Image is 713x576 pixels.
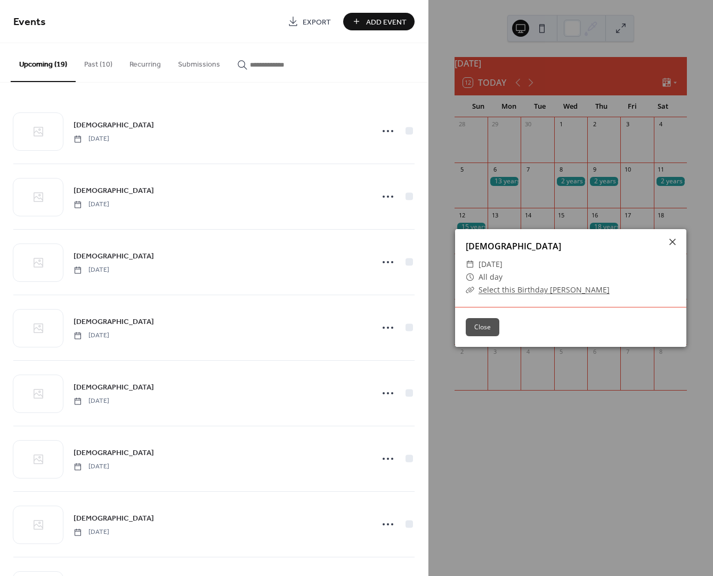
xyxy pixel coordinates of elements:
span: [DEMOGRAPHIC_DATA] [74,513,154,524]
span: Export [303,17,331,28]
button: Submissions [169,43,229,81]
div: ​ [466,258,474,271]
span: [DATE] [74,265,109,275]
span: [DATE] [74,134,109,144]
span: [DEMOGRAPHIC_DATA] [74,317,154,328]
button: Add Event [343,13,415,30]
div: ​ [466,283,474,296]
button: Recurring [121,43,169,81]
span: [DEMOGRAPHIC_DATA] [74,382,154,393]
button: Close [466,318,499,336]
a: [DEMOGRAPHIC_DATA] [74,119,154,131]
span: [DEMOGRAPHIC_DATA] [74,251,154,262]
a: [DEMOGRAPHIC_DATA] [74,381,154,393]
a: [DEMOGRAPHIC_DATA] [74,315,154,328]
div: ​ [466,271,474,283]
span: [DATE] [74,462,109,472]
span: [DATE] [74,200,109,209]
span: All day [479,271,503,283]
span: [DATE] [74,331,109,340]
button: Upcoming (19) [11,43,76,82]
span: Events [13,12,46,33]
button: Past (10) [76,43,121,81]
a: [DEMOGRAPHIC_DATA] [74,184,154,197]
span: [DEMOGRAPHIC_DATA] [74,448,154,459]
span: [DEMOGRAPHIC_DATA] [74,185,154,197]
a: [DEMOGRAPHIC_DATA] [74,250,154,262]
a: [DEMOGRAPHIC_DATA] [74,512,154,524]
span: [DEMOGRAPHIC_DATA] [74,120,154,131]
a: [DEMOGRAPHIC_DATA] [466,240,561,252]
span: Add Event [366,17,407,28]
span: [DATE] [74,396,109,406]
a: Select this Birthday [PERSON_NAME] [479,285,610,295]
span: [DATE] [479,258,503,271]
a: Export [280,13,339,30]
span: [DATE] [74,528,109,537]
a: [DEMOGRAPHIC_DATA] [74,447,154,459]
